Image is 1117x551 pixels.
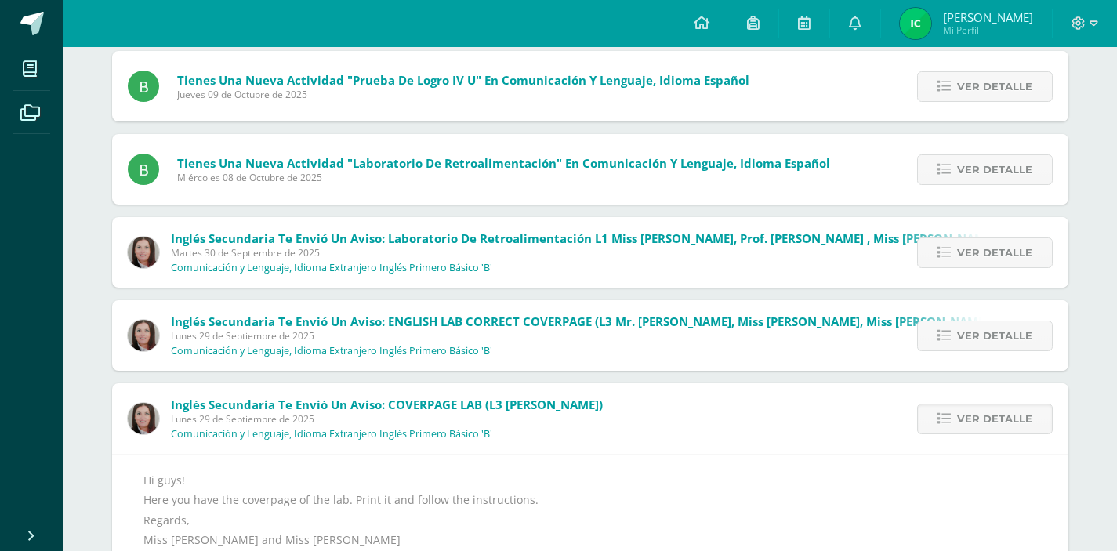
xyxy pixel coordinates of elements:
span: Mi Perfil [943,24,1033,37]
span: Ver detalle [957,404,1032,433]
span: Inglés Secundaria te envió un aviso: COVERPAGE LAB (L3 [PERSON_NAME]) [171,397,603,412]
p: Comunicación y Lenguaje, Idioma Extranjero Inglés Primero Básico 'B' [171,428,492,440]
span: Lunes 29 de Septiembre de 2025 [171,329,992,343]
span: Lunes 29 de Septiembre de 2025 [171,412,603,426]
span: Tienes una nueva actividad "Laboratorio de retroalimentación" En Comunicación y Lenguaje, Idioma ... [177,155,830,171]
img: f98fcf60f382a4935cd16faf387242a3.png [900,8,931,39]
img: 8af0450cf43d44e38c4a1497329761f3.png [128,237,159,268]
span: Tienes una nueva actividad "Prueba de logro IV U" En Comunicación y Lenguaje, Idioma Español [177,72,749,88]
span: Ver detalle [957,155,1032,184]
span: Miércoles 08 de Octubre de 2025 [177,171,830,184]
span: Jueves 09 de Octubre de 2025 [177,88,749,101]
img: 8af0450cf43d44e38c4a1497329761f3.png [128,403,159,434]
span: [PERSON_NAME] [943,9,1033,25]
span: Ver detalle [957,238,1032,267]
p: Comunicación y Lenguaje, Idioma Extranjero Inglés Primero Básico 'B' [171,262,492,274]
span: Ver detalle [957,72,1032,101]
img: 8af0450cf43d44e38c4a1497329761f3.png [128,320,159,351]
p: Comunicación y Lenguaje, Idioma Extranjero Inglés Primero Básico 'B' [171,345,492,357]
span: Inglés Secundaria te envió un aviso: ENGLISH LAB CORRECT COVERPAGE (L3 Mr. [PERSON_NAME], Miss [P... [171,314,992,329]
span: Ver detalle [957,321,1032,350]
